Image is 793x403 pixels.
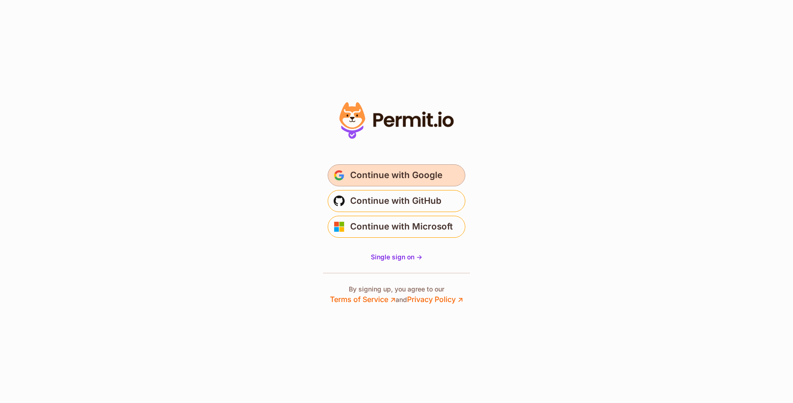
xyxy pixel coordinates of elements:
[328,190,465,212] button: Continue with GitHub
[328,164,465,186] button: Continue with Google
[328,216,465,238] button: Continue with Microsoft
[371,253,422,261] span: Single sign on ->
[330,285,463,305] p: By signing up, you agree to our and
[350,194,441,208] span: Continue with GitHub
[330,295,396,304] a: Terms of Service ↗
[350,219,453,234] span: Continue with Microsoft
[407,295,463,304] a: Privacy Policy ↗
[350,168,442,183] span: Continue with Google
[371,252,422,262] a: Single sign on ->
